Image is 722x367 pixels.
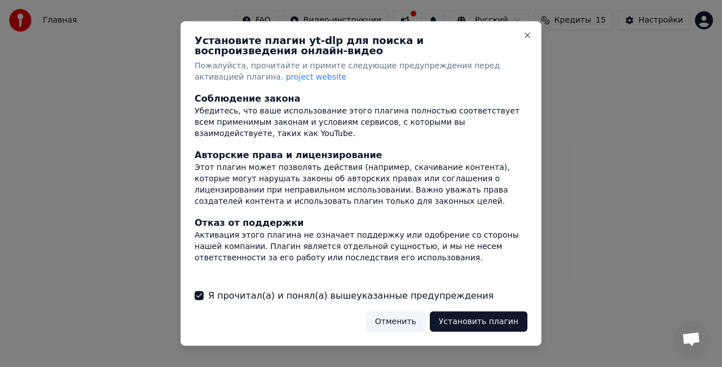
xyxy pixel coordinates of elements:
h2: Установите плагин yt-dlp для поиска и воспроизведения онлайн-видео [195,36,527,56]
div: Убедитесь, что ваше использование этого плагина полностью соответствует всем применимым законам и... [195,105,527,139]
div: Отказ от поддержки [195,216,527,229]
div: Ответственность пользователя [195,272,527,286]
span: project website [286,72,346,81]
div: Авторские права и лицензирование [195,148,527,161]
button: Установить плагин [430,311,527,331]
div: Активация этого плагина не означает поддержку или одобрение со стороны нашей компании. Плагин явл... [195,229,527,263]
p: Пожалуйста, прочитайте и примите следующие предупреждения перед активацией плагина. [195,60,527,83]
button: Отменить [366,311,425,331]
label: Я прочитал(а) и понял(а) вышеуказанные предупреждения [208,289,494,302]
div: Этот плагин может позволять действия (например, скачивание контента), которые могут нарушать зако... [195,161,527,207]
div: Соблюдение закона [195,91,527,105]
